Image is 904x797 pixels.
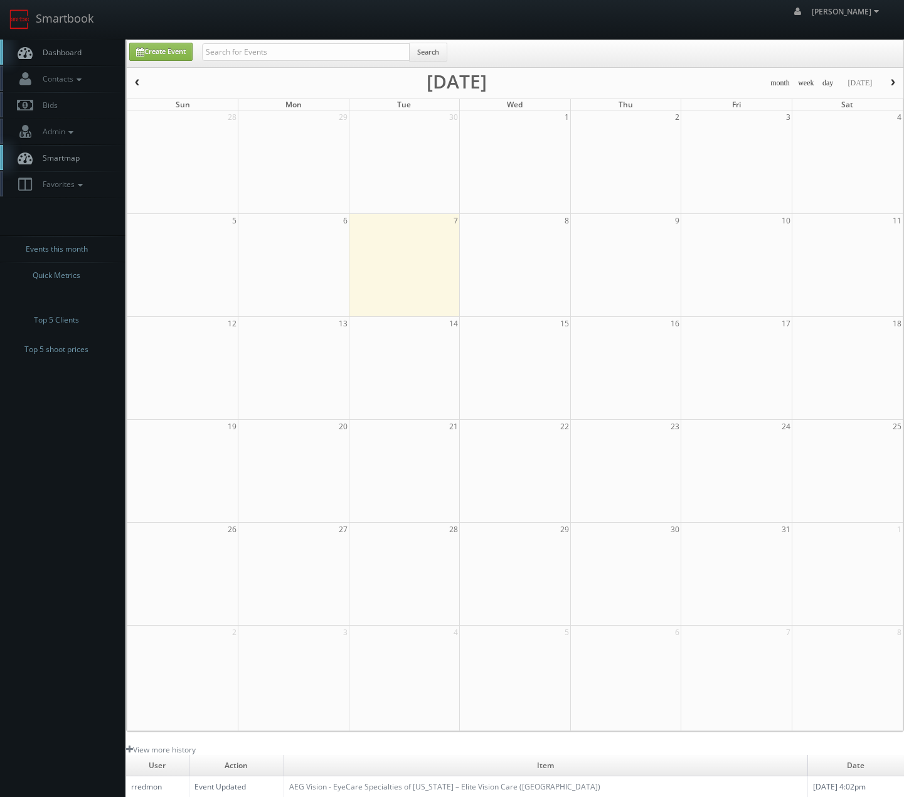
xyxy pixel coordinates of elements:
span: 23 [669,420,681,433]
input: Search for Events [202,43,410,61]
button: Search [409,43,447,62]
button: month [766,75,794,91]
h2: [DATE] [427,75,487,88]
span: 26 [226,523,238,536]
span: 10 [780,214,792,227]
span: [PERSON_NAME] [812,6,883,17]
span: Fri [732,99,741,110]
img: smartbook-logo.png [9,9,29,29]
span: 25 [891,420,903,433]
span: Admin [36,126,77,137]
span: Bids [36,100,58,110]
span: 29 [338,110,349,124]
span: Wed [507,99,523,110]
span: Mon [285,99,302,110]
span: Smartmap [36,152,80,163]
span: 9 [674,214,681,227]
span: 5 [563,626,570,639]
span: 7 [452,214,459,227]
a: View more history [126,744,196,755]
span: 4 [896,110,903,124]
span: 29 [559,523,570,536]
span: 6 [674,626,681,639]
span: Contacts [36,73,85,84]
span: 16 [669,317,681,330]
span: 3 [785,110,792,124]
span: 22 [559,420,570,433]
span: Favorites [36,179,86,190]
span: 8 [896,626,903,639]
span: 7 [785,626,792,639]
span: Thu [619,99,633,110]
span: 27 [338,523,349,536]
span: 3 [342,626,349,639]
span: 5 [231,214,238,227]
span: 30 [669,523,681,536]
span: 19 [226,420,238,433]
span: 1 [563,110,570,124]
button: [DATE] [843,75,876,91]
button: day [818,75,838,91]
td: Date [807,755,904,776]
span: 21 [448,420,459,433]
span: Events this month [26,243,88,255]
span: Sun [176,99,190,110]
span: Tue [397,99,411,110]
span: 31 [780,523,792,536]
a: Create Event [129,43,193,61]
span: 2 [674,110,681,124]
span: 18 [891,317,903,330]
span: Sat [841,99,853,110]
span: 28 [448,523,459,536]
span: 1 [896,523,903,536]
span: Top 5 shoot prices [24,343,88,356]
span: 28 [226,110,238,124]
td: Action [189,755,284,776]
span: 15 [559,317,570,330]
span: 13 [338,317,349,330]
span: 17 [780,317,792,330]
span: Quick Metrics [33,269,80,282]
a: AEG Vision - EyeCare Specialties of [US_STATE] – Elite Vision Care ([GEOGRAPHIC_DATA]) [289,781,600,792]
span: 30 [448,110,459,124]
span: 8 [563,214,570,227]
span: 14 [448,317,459,330]
span: 6 [342,214,349,227]
span: 12 [226,317,238,330]
span: 11 [891,214,903,227]
span: 4 [452,626,459,639]
span: 20 [338,420,349,433]
span: Top 5 Clients [34,314,79,326]
span: 2 [231,626,238,639]
button: week [794,75,819,91]
span: 24 [780,420,792,433]
span: Dashboard [36,47,82,58]
td: Item [284,755,808,776]
td: User [126,755,189,776]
